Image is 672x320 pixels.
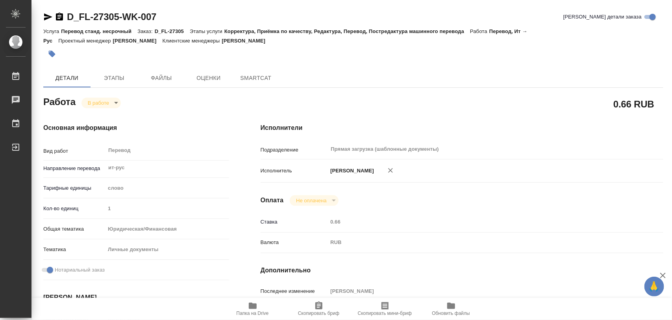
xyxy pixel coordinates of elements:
h4: Исполнители [261,123,663,133]
button: В работе [85,100,111,106]
p: Направление перевода [43,165,105,172]
p: Тарифные единицы [43,184,105,192]
button: Не оплачена [294,197,329,204]
div: RUB [328,236,629,249]
button: Обновить файлы [418,298,484,320]
p: Последнее изменение [261,287,328,295]
span: Папка на Drive [237,311,269,316]
p: Перевод станд. несрочный [61,28,137,34]
span: Нотариальный заказ [55,266,105,274]
p: Клиентские менеджеры [163,38,222,44]
p: Кол-во единиц [43,205,105,213]
button: Скопировать бриф [286,298,352,320]
input: Пустое поле [328,216,629,228]
span: Обновить файлы [432,311,470,316]
p: D_FL-27305 [155,28,190,34]
button: Удалить исполнителя [382,162,399,179]
div: Юридическая/Финансовая [105,222,229,236]
span: [PERSON_NAME] детали заказа [563,13,642,21]
p: [PERSON_NAME] [113,38,163,44]
button: Скопировать ссылку [55,12,64,22]
button: 🙏 [644,277,664,296]
p: Общая тематика [43,225,105,233]
p: Проектный менеджер [58,38,113,44]
p: Этапы услуги [190,28,224,34]
p: Заказ: [137,28,154,34]
h2: Работа [43,94,76,108]
p: Вид работ [43,147,105,155]
div: В работе [81,98,121,108]
h4: Оплата [261,196,284,205]
div: Личные документы [105,243,229,256]
p: Услуга [43,28,61,34]
h2: 0.66 RUB [613,97,654,111]
div: В работе [290,195,338,206]
p: Работа [470,28,489,34]
span: Этапы [95,73,133,83]
h4: [PERSON_NAME] [43,293,229,302]
div: слово [105,181,229,195]
button: Папка на Drive [220,298,286,320]
span: Детали [48,73,86,83]
button: Добавить тэг [43,45,61,63]
p: Исполнитель [261,167,328,175]
span: Скопировать бриф [298,311,339,316]
span: SmartCat [237,73,275,83]
p: [PERSON_NAME] [222,38,271,44]
p: Тематика [43,246,105,253]
button: Скопировать мини-бриф [352,298,418,320]
input: Пустое поле [105,203,229,214]
span: 🙏 [648,278,661,295]
h4: Основная информация [43,123,229,133]
a: D_FL-27305-WK-007 [67,11,156,22]
span: Скопировать мини-бриф [358,311,412,316]
input: Пустое поле [328,285,629,297]
h4: Дополнительно [261,266,663,275]
p: Корректура, Приёмка по качеству, Редактура, Перевод, Постредактура машинного перевода [224,28,470,34]
p: [PERSON_NAME] [328,167,374,175]
p: Подразделение [261,146,328,154]
p: Валюта [261,239,328,246]
button: Скопировать ссылку для ЯМессенджера [43,12,53,22]
p: Ставка [261,218,328,226]
span: Файлы [143,73,180,83]
span: Оценки [190,73,228,83]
